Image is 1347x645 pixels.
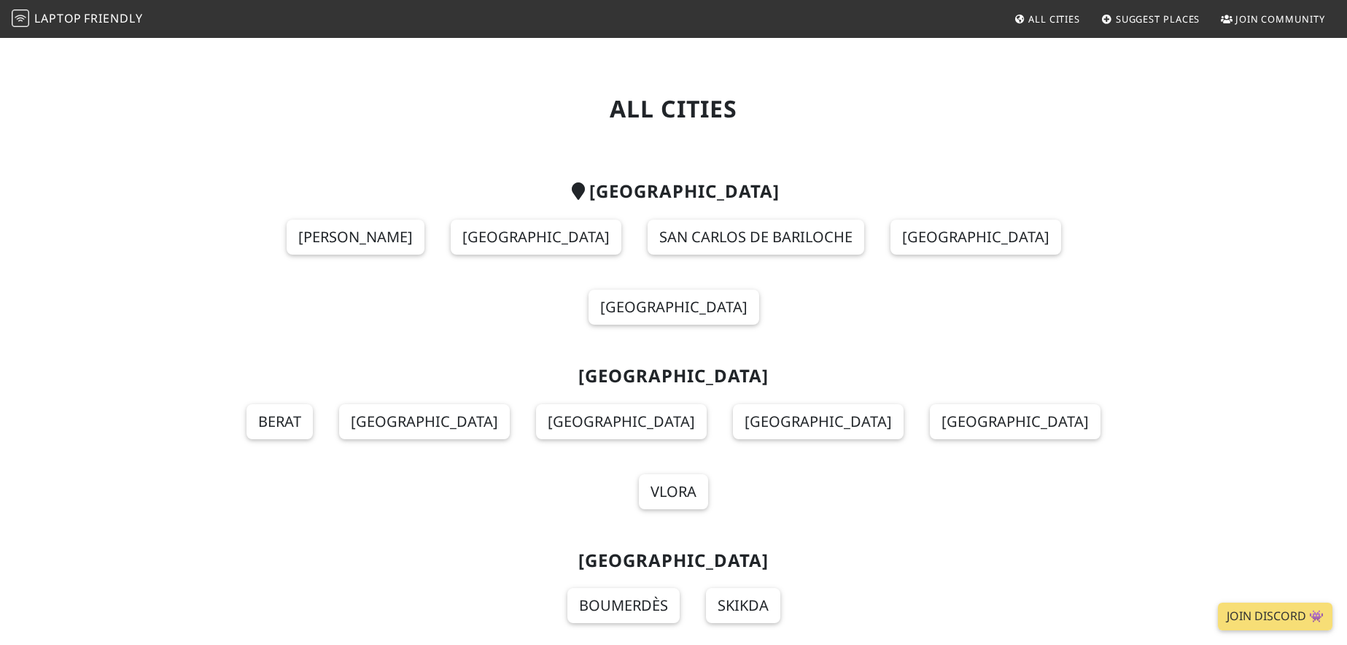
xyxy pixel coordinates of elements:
a: Berat [247,404,313,439]
span: Suggest Places [1116,12,1200,26]
a: [GEOGRAPHIC_DATA] [589,290,759,325]
a: [GEOGRAPHIC_DATA] [930,404,1100,439]
a: [GEOGRAPHIC_DATA] [890,220,1061,255]
a: Skikda [706,588,780,623]
a: [GEOGRAPHIC_DATA] [536,404,707,439]
a: Vlora [639,474,708,509]
span: All Cities [1028,12,1080,26]
a: Join Discord 👾 [1218,603,1332,630]
a: Boumerdès [567,588,680,623]
a: Suggest Places [1095,6,1206,32]
a: All Cities [1008,6,1086,32]
a: Join Community [1215,6,1331,32]
h2: [GEOGRAPHIC_DATA] [201,181,1146,202]
span: Laptop [34,10,82,26]
a: [PERSON_NAME] [287,220,424,255]
h2: [GEOGRAPHIC_DATA] [201,366,1146,387]
span: Friendly [84,10,142,26]
a: [GEOGRAPHIC_DATA] [339,404,510,439]
a: LaptopFriendly LaptopFriendly [12,7,143,32]
h1: All Cities [201,95,1146,123]
img: LaptopFriendly [12,9,29,27]
a: [GEOGRAPHIC_DATA] [733,404,904,439]
h2: [GEOGRAPHIC_DATA] [201,550,1146,571]
a: [GEOGRAPHIC_DATA] [451,220,621,255]
span: Join Community [1235,12,1325,26]
a: San Carlos de Bariloche [648,220,864,255]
